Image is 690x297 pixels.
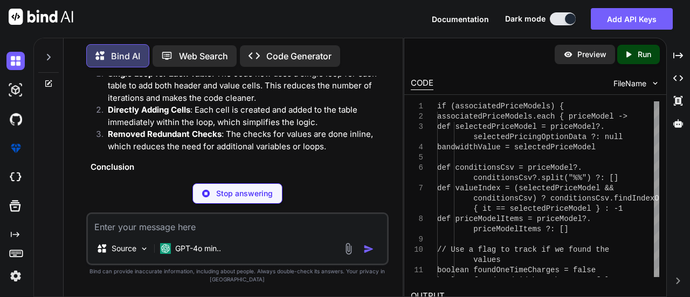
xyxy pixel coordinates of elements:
[474,133,623,141] span: selectedPricingOptionData ?: null
[411,153,423,163] div: 5
[363,244,374,254] img: icon
[432,13,489,25] button: Documentation
[563,50,573,59] img: preview
[437,102,564,110] span: if (associatedPriceModels) {
[651,79,660,88] img: chevron down
[613,78,646,89] span: FileName
[91,161,387,174] h3: Conclusion
[437,112,627,121] span: associatedPriceModels.each { priceModel ->
[474,255,501,264] span: values
[140,244,149,253] img: Pick Models
[437,266,596,274] span: boolean foundOneTimeCharges = false
[474,225,569,233] span: priceModelItems ?: []
[411,183,423,194] div: 7
[411,101,423,112] div: 1
[86,267,389,284] p: Bind can provide inaccurate information, including about people. Always double-check its answers....
[411,77,433,90] div: CODE
[432,15,489,24] span: Documentation
[160,243,171,254] img: GPT-4o mini
[6,267,25,285] img: settings
[437,122,605,131] span: def selectedPriceModel = priceModel?.
[108,105,190,115] strong: Directly Adding Cells
[577,49,606,60] p: Preview
[474,174,619,182] span: conditionsCsv?.split("%%") ?: []
[411,122,423,132] div: 3
[411,112,423,122] div: 2
[108,104,387,128] p: : Each cell is created and added to the table immediately within the loop, which simplifies the l...
[216,188,273,199] p: Stop answering
[411,214,423,224] div: 8
[6,81,25,99] img: darkAi-studio
[437,163,582,172] span: def conditionsCsv = priceModel?.
[111,50,140,63] p: Bind AI
[179,50,228,63] p: Web Search
[9,9,73,25] img: Bind AI
[474,204,623,213] span: { it == selectedPriceModel } : -1
[411,163,423,173] div: 6
[108,128,387,153] p: : The checks for values are done inline, which reduces the need for additional variables or loops.
[6,139,25,157] img: premium
[6,110,25,128] img: githubDark
[342,243,355,255] img: attachment
[591,8,673,30] button: Add API Keys
[6,168,25,187] img: cloudideIcon
[638,49,651,60] p: Run
[437,143,596,151] span: bandwidthValue = selectedPriceModel
[437,184,614,192] span: def valueIndex = (selectedPriceModel &&
[108,129,222,139] strong: Removed Redundant Checks
[474,194,664,203] span: conditionsCsv) ? conditionsCsv.findIndexOf
[437,245,609,254] span: // Use a flag to track if we found the
[505,13,546,24] span: Dark mode
[437,276,618,285] span: boolean foundBandwidthArcCharges = false
[6,52,25,70] img: darkChat
[411,142,423,153] div: 4
[108,68,212,79] strong: Single Loop for Each Table
[411,265,423,275] div: 11
[411,234,423,245] div: 9
[411,245,423,255] div: 10
[175,243,221,254] p: GPT-4o min..
[108,68,387,105] p: : The code now uses a single loop for each table to add both header and value cells. This reduces...
[112,243,136,254] p: Source
[266,50,332,63] p: Code Generator
[437,215,591,223] span: def priceModelItems = priceModel?.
